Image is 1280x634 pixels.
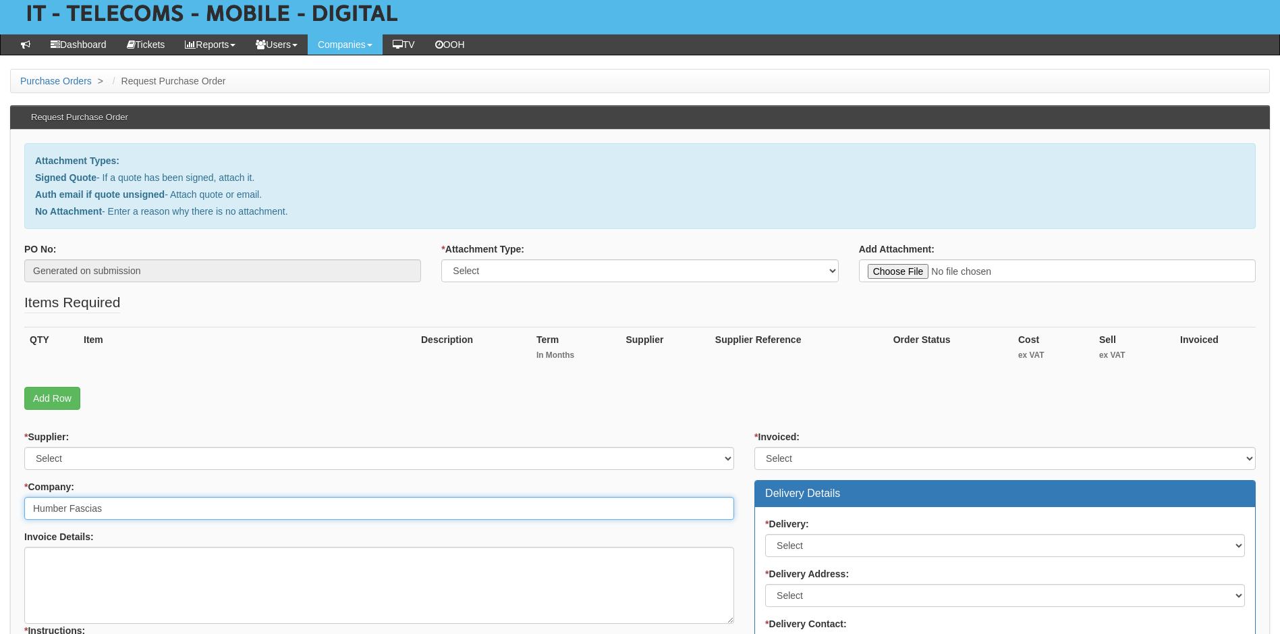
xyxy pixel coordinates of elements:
th: QTY [24,327,78,374]
legend: Items Required [24,292,120,313]
a: Add Row [24,387,80,410]
small: ex VAT [1099,350,1169,361]
th: Sell [1094,327,1175,374]
label: PO No: [24,242,56,256]
label: Company: [24,480,74,494]
th: Term [531,327,621,374]
th: Description [416,327,531,374]
li: Request Purchase Order [109,74,226,88]
p: - If a quote has been signed, attach it. [35,171,1245,184]
a: Purchase Orders [20,76,92,86]
h3: Request Purchase Order [24,106,135,129]
a: Reports [175,34,246,55]
b: No Attachment [35,206,102,217]
label: Delivery: [765,517,809,531]
label: Delivery Address: [765,567,849,581]
small: In Months [536,350,615,361]
label: Invoiced: [754,430,800,444]
b: Auth email if quote unsigned [35,189,165,200]
label: Supplier: [24,430,69,444]
b: Attachment Types: [35,155,119,166]
b: Signed Quote [35,172,96,183]
th: Supplier Reference [710,327,888,374]
a: Companies [308,34,383,55]
label: Invoice Details: [24,530,94,544]
small: ex VAT [1018,350,1088,361]
th: Cost [1013,327,1094,374]
th: Order Status [888,327,1013,374]
a: Tickets [117,34,175,55]
th: Invoiced [1175,327,1256,374]
span: > [94,76,107,86]
a: TV [383,34,425,55]
a: Users [246,34,308,55]
label: Add Attachment: [859,242,935,256]
a: OOH [425,34,475,55]
label: Delivery Contact: [765,617,847,631]
p: - Enter a reason why there is no attachment. [35,205,1245,218]
th: Item [78,327,416,374]
th: Supplier [620,327,709,374]
p: - Attach quote or email. [35,188,1245,201]
h3: Delivery Details [765,487,1245,500]
a: Dashboard [40,34,117,55]
label: Attachment Type: [441,242,524,256]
